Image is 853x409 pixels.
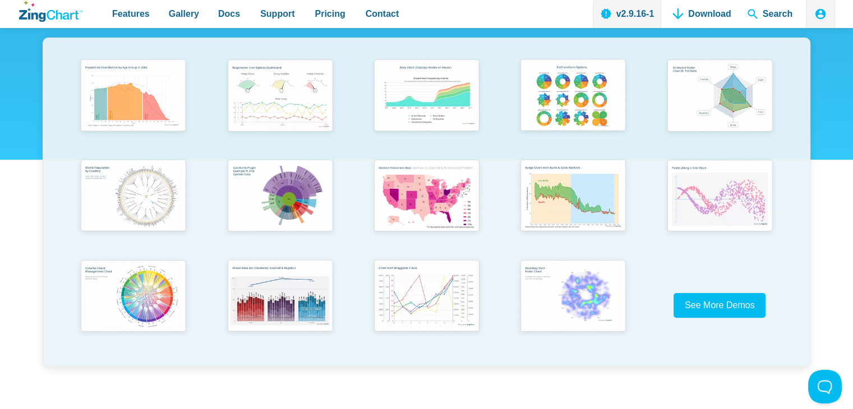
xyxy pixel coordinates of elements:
span: Pricing [315,6,345,21]
img: Heatmap Over Radar Chart [514,255,631,339]
a: Animated Radar Chart ft. Pet Data [647,55,793,155]
img: Points Along a Sine Wave [661,155,778,239]
iframe: Toggle Customer Support [808,370,842,403]
a: Mixed Data Set (Clustered, Stacked, and Regular) [206,255,353,356]
span: Features [112,6,150,21]
img: Pie Transform Options [514,55,631,138]
img: Colorful Chord Management Chart [75,255,192,339]
a: Points Along a Sine Wave [647,155,793,255]
a: World Population by Country [60,155,206,255]
a: Colorful Chord Management Chart [60,255,206,356]
span: See More Demos [685,300,755,310]
img: Chart with Draggable Y-Axis [368,255,485,339]
img: Range Chart with Rultes & Scale Markers [514,155,631,239]
img: Responsive Live Update Dashboard [222,55,339,138]
img: Mixed Data Set (Clustered, Stacked, and Regular) [222,255,339,339]
a: Pie Transform Options [500,55,646,155]
span: Contact [366,6,399,21]
a: See More Demos [674,293,766,317]
a: ZingChart Logo. Click to return to the homepage [19,1,82,22]
span: Gallery [169,6,199,21]
a: Sun Burst Plugin Example ft. File System Data [206,155,353,255]
img: Election Predictions Map [368,155,485,239]
a: Area Chart (Displays Nodes on Hover) [353,55,500,155]
a: Heatmap Over Radar Chart [500,255,646,356]
img: Population Distribution by Age Group in 2052 [75,55,192,138]
img: Sun Burst Plugin Example ft. File System Data [222,155,339,239]
a: Responsive Live Update Dashboard [206,55,353,155]
a: Population Distribution by Age Group in 2052 [60,55,206,155]
img: Area Chart (Displays Nodes on Hover) [368,55,485,138]
a: Range Chart with Rultes & Scale Markers [500,155,646,255]
img: World Population by Country [75,155,192,239]
span: Support [260,6,294,21]
a: Chart with Draggable Y-Axis [353,255,500,356]
span: Docs [218,6,240,21]
a: Election Predictions Map [353,155,500,255]
img: Animated Radar Chart ft. Pet Data [661,55,778,138]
